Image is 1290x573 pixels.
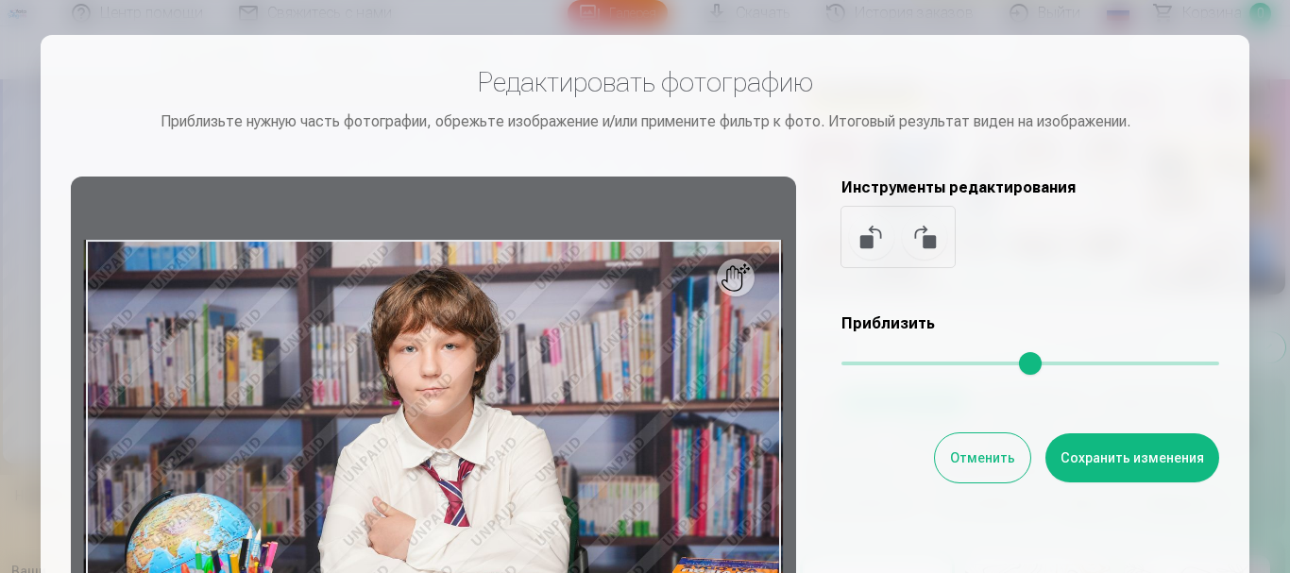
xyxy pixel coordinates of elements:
[71,110,1219,133] div: Приблизьте нужную часть фотографии, обрежьте изображение и/или примените фильтр к фото. Итоговый ...
[841,312,1219,335] h5: Приблизить
[935,433,1030,482] button: Отменить
[1045,433,1219,482] button: Сохранить изменения
[841,177,1219,199] h5: Инструменты редактирования
[71,65,1219,99] h3: Редактировать фотографию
